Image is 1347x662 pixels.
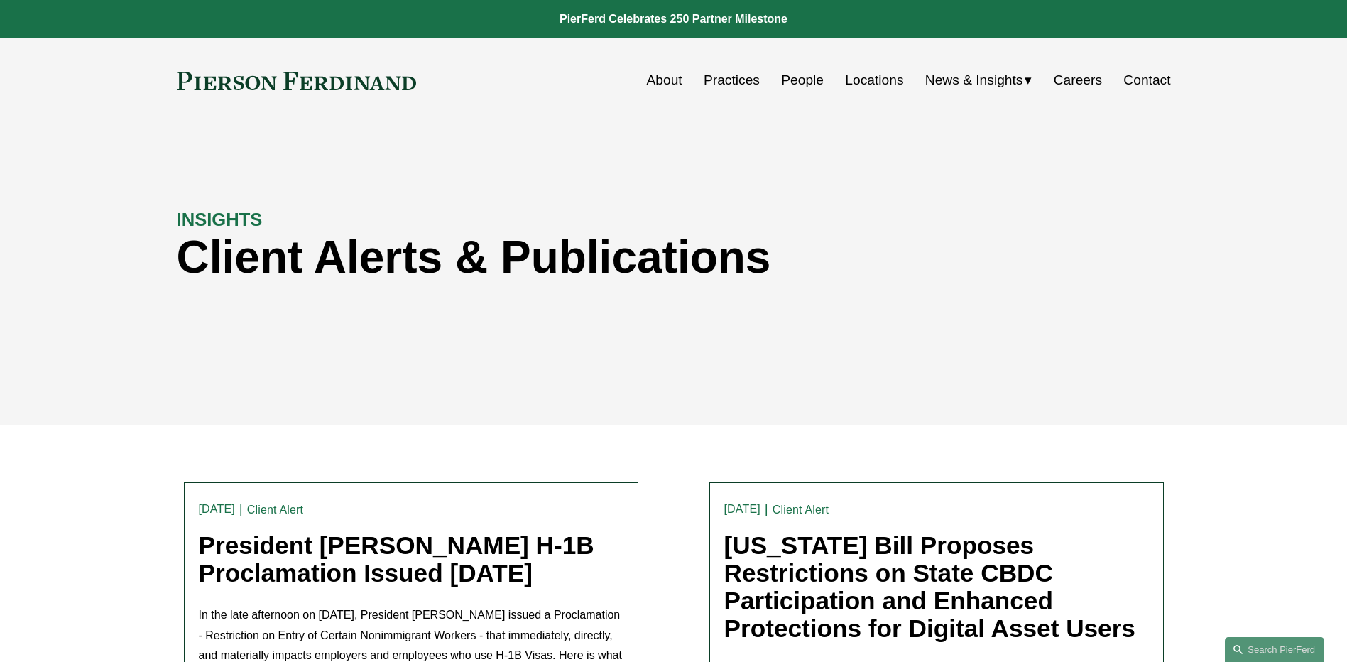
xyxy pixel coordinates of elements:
a: Client Alert [247,504,303,516]
time: [DATE] [199,504,235,515]
time: [DATE] [724,504,760,515]
strong: INSIGHTS [177,210,263,229]
a: People [781,67,824,94]
a: folder dropdown [925,67,1032,94]
a: Client Alert [773,504,829,516]
a: Search this site [1225,637,1324,662]
a: Careers [1054,67,1102,94]
a: Practices [704,67,760,94]
a: [US_STATE] Bill Proposes Restrictions on State CBDC Participation and Enhanced Protections for Di... [724,531,1135,641]
a: President [PERSON_NAME] H-1B Proclamation Issued [DATE] [199,531,594,587]
a: Locations [845,67,903,94]
h1: Client Alerts & Publications [177,232,922,283]
a: Contact [1123,67,1170,94]
span: News & Insights [925,68,1023,93]
a: About [647,67,682,94]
